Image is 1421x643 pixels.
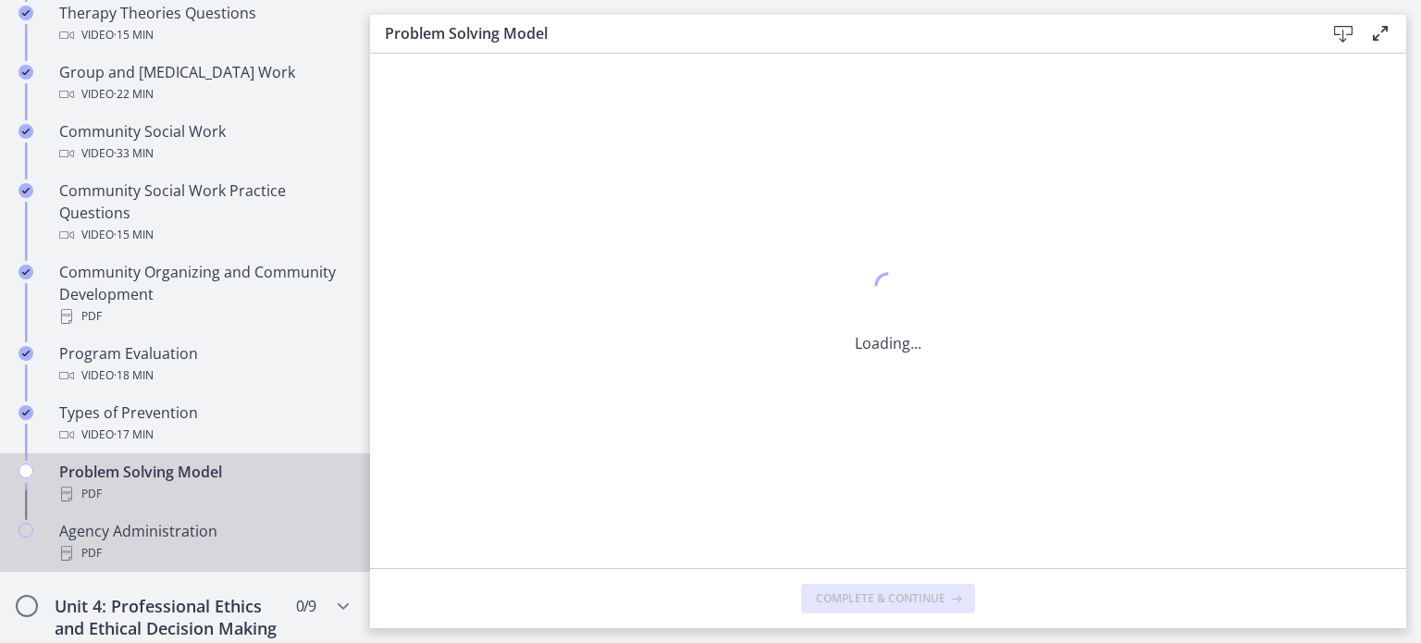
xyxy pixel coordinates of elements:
[114,142,154,165] span: · 33 min
[59,142,348,165] div: Video
[19,405,33,420] i: Completed
[59,305,348,328] div: PDF
[59,542,348,564] div: PDF
[59,120,348,165] div: Community Social Work
[114,83,154,105] span: · 22 min
[59,61,348,105] div: Group and [MEDICAL_DATA] Work
[19,65,33,80] i: Completed
[114,424,154,446] span: · 17 min
[801,584,975,613] button: Complete & continue
[59,483,348,505] div: PDF
[19,265,33,279] i: Completed
[59,342,348,387] div: Program Evaluation
[59,2,348,46] div: Therapy Theories Questions
[55,595,280,639] h2: Unit 4: Professional Ethics and Ethical Decision Making
[19,6,33,20] i: Completed
[855,332,921,354] p: Loading...
[296,595,315,617] span: 0 / 9
[59,365,348,387] div: Video
[59,261,348,328] div: Community Organizing and Community Development
[19,183,33,198] i: Completed
[59,424,348,446] div: Video
[855,267,921,310] div: 1
[114,224,154,246] span: · 15 min
[59,224,348,246] div: Video
[59,179,348,246] div: Community Social Work Practice Questions
[59,83,348,105] div: Video
[114,365,154,387] span: · 18 min
[114,24,154,46] span: · 15 min
[59,24,348,46] div: Video
[59,402,348,446] div: Types of Prevention
[816,591,945,606] span: Complete & continue
[59,520,348,564] div: Agency Administration
[59,461,348,505] div: Problem Solving Model
[19,346,33,361] i: Completed
[385,22,1295,44] h3: Problem Solving Model
[19,124,33,139] i: Completed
